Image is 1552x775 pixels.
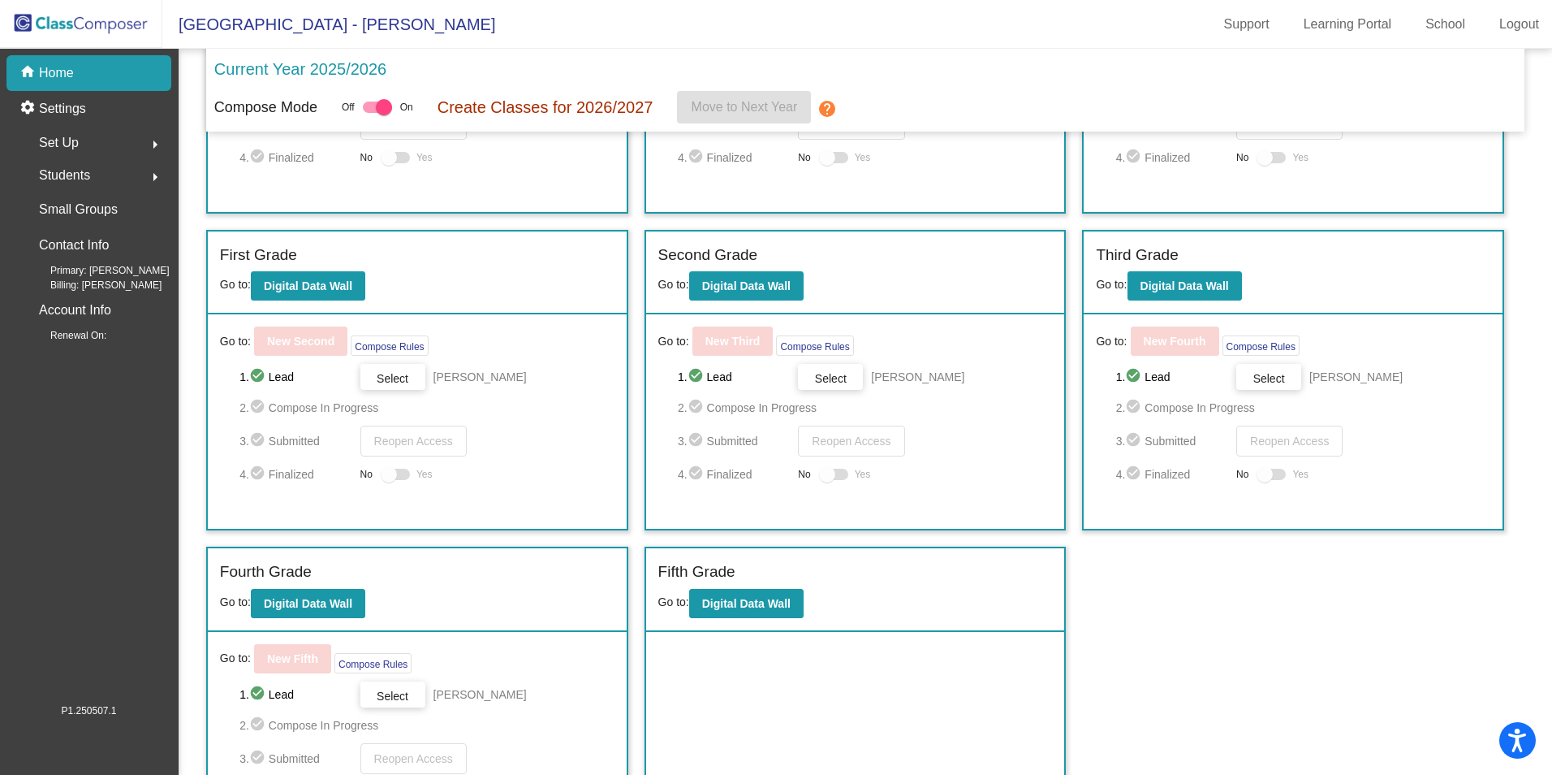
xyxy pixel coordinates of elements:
[438,95,653,119] p: Create Classes for 2026/2027
[39,299,111,322] p: Account Info
[1116,431,1228,451] span: 3. Submitted
[1116,367,1228,387] span: 1. Lead
[334,653,412,673] button: Compose Rules
[39,99,86,119] p: Settings
[24,278,162,292] span: Billing: [PERSON_NAME]
[24,263,170,278] span: Primary: [PERSON_NAME]
[678,398,1052,418] span: 2. Compose In Progress
[817,99,837,119] mat-icon: help
[1125,398,1145,418] mat-icon: check_circle
[24,328,106,343] span: Renewal On:
[815,372,847,385] span: Select
[798,426,904,457] button: Reopen Access
[1096,244,1178,267] label: Third Grade
[239,367,351,387] span: 1. Lead
[239,398,614,418] span: 2. Compose In Progress
[214,97,317,119] p: Compose Mode
[360,150,373,165] span: No
[264,597,352,610] b: Digital Data Wall
[1140,279,1229,292] b: Digital Data Wall
[688,431,707,451] mat-icon: check_circle
[360,467,373,482] span: No
[249,431,269,451] mat-icon: check_circle
[360,364,425,390] button: Select
[360,743,467,774] button: Reopen Access
[267,652,318,665] b: New Fifth
[220,244,297,267] label: First Grade
[692,327,774,356] button: New Third
[1125,465,1145,484] mat-icon: check_circle
[702,597,791,610] b: Digital Data Wall
[871,369,964,385] span: [PERSON_NAME]
[214,57,386,81] p: Current Year 2025/2026
[678,465,790,484] span: 4. Finalized
[39,132,79,154] span: Set Up
[360,426,467,457] button: Reopen Access
[678,148,790,167] span: 4. Finalized
[162,11,495,37] span: [GEOGRAPHIC_DATA] - [PERSON_NAME]
[1125,431,1145,451] mat-icon: check_circle
[254,644,331,673] button: New Fifth
[1125,148,1145,167] mat-icon: check_circle
[342,100,355,115] span: Off
[377,690,408,703] span: Select
[1116,148,1228,167] span: 4. Finalized
[678,431,790,451] span: 3. Submitted
[249,148,269,167] mat-icon: check_circle
[239,749,351,769] span: 3. Submitted
[220,333,251,350] span: Go to:
[1253,372,1285,385] span: Select
[264,279,352,292] b: Digital Data Wall
[702,279,791,292] b: Digital Data Wall
[39,234,109,257] p: Contact Info
[658,244,758,267] label: Second Grade
[19,99,39,119] mat-icon: settings
[374,435,453,448] span: Reopen Access
[688,465,707,484] mat-icon: check_circle
[812,435,890,448] span: Reopen Access
[249,749,269,769] mat-icon: check_circle
[688,398,707,418] mat-icon: check_circle
[39,164,90,187] span: Students
[855,465,871,484] span: Yes
[1144,335,1206,348] b: New Fourth
[1486,11,1552,37] a: Logout
[1125,367,1145,387] mat-icon: check_circle
[1412,11,1478,37] a: School
[19,63,39,83] mat-icon: home
[1250,435,1329,448] span: Reopen Access
[220,595,251,608] span: Go to:
[705,335,761,348] b: New Third
[798,150,810,165] span: No
[145,135,165,154] mat-icon: arrow_right
[688,367,707,387] mat-icon: check_circle
[658,561,735,584] label: Fifth Grade
[377,372,408,385] span: Select
[351,336,428,356] button: Compose Rules
[658,333,689,350] span: Go to:
[239,431,351,451] span: 3. Submitted
[249,367,269,387] mat-icon: check_circle
[249,398,269,418] mat-icon: check_circle
[251,271,365,301] button: Digital Data Wall
[1096,333,1127,350] span: Go to:
[1236,364,1301,390] button: Select
[677,91,811,123] button: Move to Next Year
[1236,426,1343,457] button: Reopen Access
[776,336,853,356] button: Compose Rules
[374,752,453,765] span: Reopen Access
[1211,11,1283,37] a: Support
[433,369,527,385] span: [PERSON_NAME]
[689,589,804,618] button: Digital Data Wall
[1096,278,1127,291] span: Go to:
[239,465,351,484] span: 4. Finalized
[692,100,798,114] span: Move to Next Year
[39,63,74,83] p: Home
[400,100,413,115] span: On
[239,148,351,167] span: 4. Finalized
[251,589,365,618] button: Digital Data Wall
[1309,369,1403,385] span: [PERSON_NAME]
[220,650,251,667] span: Go to:
[249,465,269,484] mat-icon: check_circle
[360,682,425,708] button: Select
